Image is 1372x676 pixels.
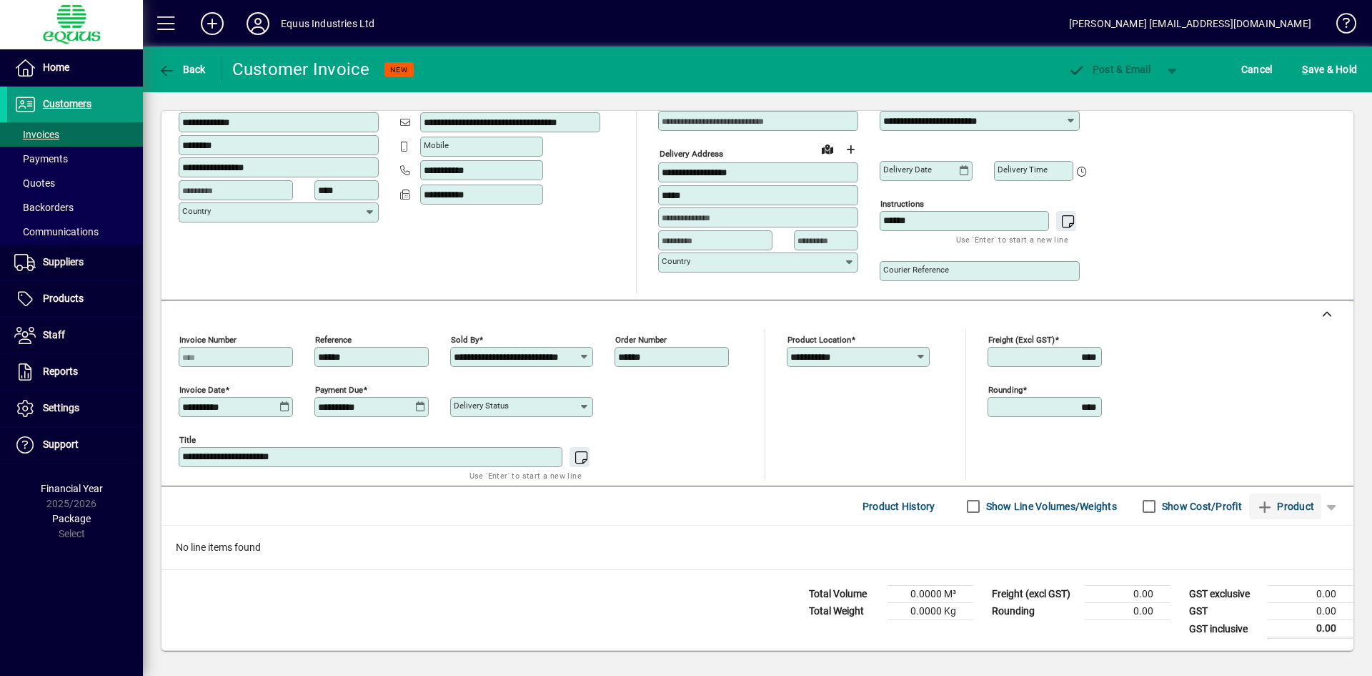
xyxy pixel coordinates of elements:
[43,402,79,413] span: Settings
[998,165,1048,175] mat-label: Delivery time
[1182,620,1268,638] td: GST inclusive
[469,467,582,484] mat-hint: Use 'Enter' to start a new line
[985,586,1085,603] td: Freight (excl GST)
[1085,603,1170,620] td: 0.00
[1182,586,1268,603] td: GST exclusive
[863,495,935,518] span: Product History
[179,435,196,445] mat-label: Title
[451,335,479,345] mat-label: Sold by
[839,138,862,161] button: Choose address
[1256,495,1314,518] span: Product
[615,335,667,345] mat-label: Order number
[43,366,78,377] span: Reports
[883,265,949,275] mat-label: Courier Reference
[41,483,103,494] span: Financial Year
[857,494,941,519] button: Product History
[43,293,84,304] span: Products
[1159,499,1242,514] label: Show Cost/Profit
[1298,57,1361,82] button: Save & Hold
[1326,3,1354,49] a: Knowledge Base
[43,98,91,109] span: Customers
[182,206,211,216] mat-label: Country
[7,281,143,317] a: Products
[143,57,222,82] app-page-header-button: Back
[985,603,1085,620] td: Rounding
[7,318,143,353] a: Staff
[158,64,206,75] span: Back
[1268,603,1353,620] td: 0.00
[1182,603,1268,620] td: GST
[7,391,143,426] a: Settings
[880,199,924,209] mat-label: Instructions
[7,50,143,86] a: Home
[14,226,99,237] span: Communications
[956,231,1068,248] mat-hint: Use 'Enter' to start a new line
[359,88,382,111] button: Copy to Delivery address
[43,439,79,450] span: Support
[14,202,74,213] span: Backorders
[315,335,352,345] mat-label: Reference
[802,603,888,620] td: Total Weight
[14,177,55,189] span: Quotes
[7,147,143,171] a: Payments
[161,526,1353,569] div: No line items found
[281,12,375,35] div: Equus Industries Ltd
[43,62,69,73] span: Home
[1068,64,1150,75] span: ost & Email
[883,165,932,175] mat-label: Delivery date
[43,256,84,268] span: Suppliers
[7,220,143,244] a: Communications
[7,354,143,390] a: Reports
[232,58,370,81] div: Customer Invoice
[1069,12,1311,35] div: [PERSON_NAME] [EMAIL_ADDRESS][DOMAIN_NAME]
[802,586,888,603] td: Total Volume
[43,329,65,341] span: Staff
[154,57,209,82] button: Back
[888,603,973,620] td: 0.0000 Kg
[1093,64,1099,75] span: P
[315,385,363,395] mat-label: Payment due
[1249,494,1321,519] button: Product
[424,140,449,150] mat-label: Mobile
[816,137,839,160] a: View on map
[787,335,851,345] mat-label: Product location
[1238,57,1276,82] button: Cancel
[52,513,91,524] span: Package
[1268,620,1353,638] td: 0.00
[1302,64,1308,75] span: S
[179,385,225,395] mat-label: Invoice date
[235,11,281,36] button: Profile
[888,586,973,603] td: 0.0000 M³
[1268,586,1353,603] td: 0.00
[7,195,143,220] a: Backorders
[7,245,143,280] a: Suppliers
[1241,58,1273,81] span: Cancel
[454,401,509,411] mat-label: Delivery status
[390,65,408,74] span: NEW
[189,11,235,36] button: Add
[7,427,143,463] a: Support
[988,385,1023,395] mat-label: Rounding
[1085,586,1170,603] td: 0.00
[14,129,59,140] span: Invoices
[662,256,690,266] mat-label: Country
[983,499,1117,514] label: Show Line Volumes/Weights
[1060,57,1158,82] button: Post & Email
[14,153,68,165] span: Payments
[7,171,143,195] a: Quotes
[1302,58,1357,81] span: ave & Hold
[179,335,237,345] mat-label: Invoice number
[7,122,143,147] a: Invoices
[988,335,1055,345] mat-label: Freight (excl GST)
